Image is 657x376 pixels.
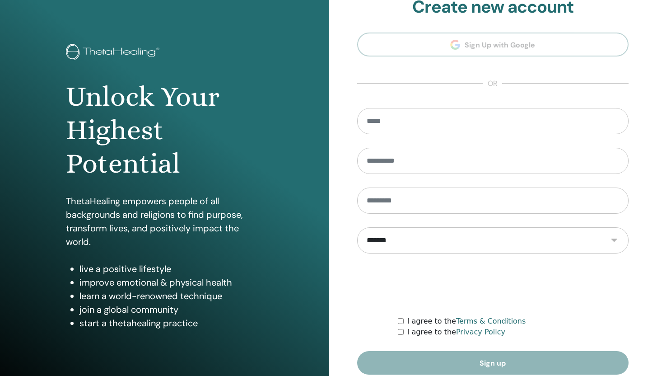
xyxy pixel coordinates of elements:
[424,267,561,302] iframe: reCAPTCHA
[79,316,262,330] li: start a thetahealing practice
[66,194,262,249] p: ThetaHealing empowers people of all backgrounds and religions to find purpose, transform lives, a...
[79,276,262,289] li: improve emotional & physical health
[407,316,526,327] label: I agree to the
[79,262,262,276] li: live a positive lifestyle
[66,80,262,181] h1: Unlock Your Highest Potential
[79,303,262,316] li: join a global community
[79,289,262,303] li: learn a world-renowned technique
[407,327,505,338] label: I agree to the
[456,317,526,325] a: Terms & Conditions
[456,328,505,336] a: Privacy Policy
[483,78,502,89] span: or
